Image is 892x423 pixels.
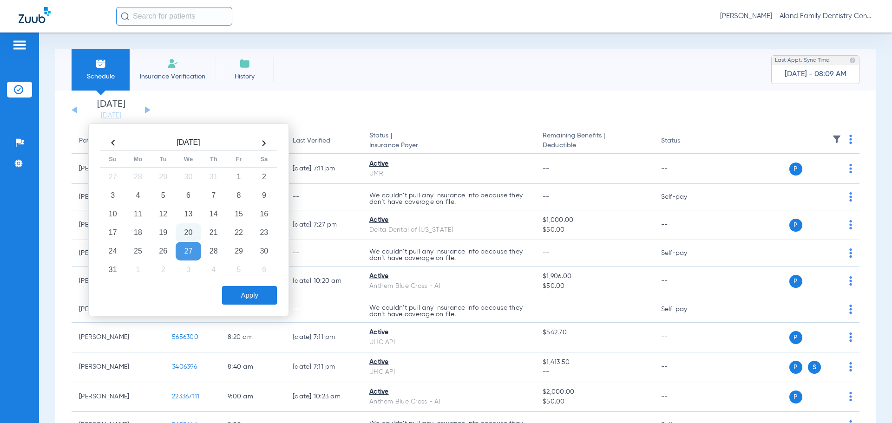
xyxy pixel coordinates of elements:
img: group-dot-blue.svg [849,332,852,342]
td: [DATE] 7:11 PM [285,154,362,184]
span: 3406396 [172,364,197,370]
span: -- [543,306,550,312]
span: -- [543,367,646,377]
img: group-dot-blue.svg [849,164,852,173]
span: $50.00 [543,397,646,407]
div: UHC API [369,367,528,377]
td: [DATE] 10:23 AM [285,382,362,412]
p: We couldn’t pull any insurance info because they don’t have coverage on file. [369,192,528,205]
td: -- [285,296,362,323]
span: -- [543,250,550,256]
span: 5656300 [172,334,198,340]
img: group-dot-blue.svg [849,305,852,314]
img: History [239,58,250,69]
span: P [789,163,802,176]
span: Deductible [543,141,646,150]
div: Patient Name [79,136,157,146]
span: $2,000.00 [543,387,646,397]
img: group-dot-blue.svg [849,135,852,144]
th: Status [654,128,716,154]
span: 223367111 [172,393,199,400]
span: $1,906.00 [543,272,646,281]
td: [DATE] 7:11 PM [285,323,362,352]
span: P [789,390,802,403]
span: S [808,361,821,374]
td: [DATE] 7:11 PM [285,352,362,382]
td: -- [654,382,716,412]
td: 9:00 AM [220,382,285,412]
span: [DATE] - 08:09 AM [785,70,846,79]
div: Last Verified [293,136,330,146]
li: [DATE] [83,100,139,120]
button: Apply [222,286,277,305]
div: Active [369,358,528,367]
span: Insurance Verification [137,72,209,81]
img: filter.svg [832,135,841,144]
th: Status | [362,128,535,154]
td: [DATE] 7:27 PM [285,210,362,240]
input: Search for patients [116,7,232,26]
img: group-dot-blue.svg [849,392,852,401]
td: -- [285,240,362,267]
td: Self-pay [654,240,716,267]
span: P [789,331,802,344]
td: -- [654,210,716,240]
div: Active [369,387,528,397]
span: $50.00 [543,225,646,235]
span: P [789,275,802,288]
img: Schedule [95,58,106,69]
div: UMR [369,169,528,179]
img: Zuub Logo [19,7,51,23]
p: We couldn’t pull any insurance info because they don’t have coverage on file. [369,248,528,261]
th: [DATE] [125,136,251,151]
td: Self-pay [654,296,716,323]
span: $1,000.00 [543,215,646,225]
span: $1,413.50 [543,358,646,367]
span: $542.70 [543,328,646,338]
div: Last Verified [293,136,354,146]
span: P [789,361,802,374]
td: -- [654,323,716,352]
td: Self-pay [654,184,716,210]
img: Manual Insurance Verification [167,58,178,69]
span: Last Appt. Sync Time: [775,56,831,65]
td: -- [654,267,716,296]
img: group-dot-blue.svg [849,276,852,286]
img: Search Icon [121,12,129,20]
span: [PERSON_NAME] - Aland Family Dentistry Continental [720,12,873,21]
td: -- [654,154,716,184]
div: UHC API [369,338,528,347]
span: Insurance Payer [369,141,528,150]
td: [DATE] 10:20 AM [285,267,362,296]
img: hamburger-icon [12,39,27,51]
td: 8:40 AM [220,352,285,382]
img: group-dot-blue.svg [849,220,852,229]
a: [DATE] [83,111,139,120]
span: -- [543,194,550,200]
div: Active [369,328,528,338]
td: [PERSON_NAME] [72,323,164,352]
div: Patient Name [79,136,120,146]
span: $50.00 [543,281,646,291]
span: -- [543,165,550,172]
span: P [789,219,802,232]
span: History [223,72,267,81]
img: group-dot-blue.svg [849,192,852,202]
td: -- [654,352,716,382]
div: Active [369,159,528,169]
div: Anthem Blue Cross - AI [369,281,528,291]
img: group-dot-blue.svg [849,362,852,371]
p: We couldn’t pull any insurance info because they don’t have coverage on file. [369,305,528,318]
span: Schedule [79,72,123,81]
td: -- [285,184,362,210]
td: [PERSON_NAME] [72,352,164,382]
img: group-dot-blue.svg [849,248,852,258]
img: last sync help info [849,57,856,64]
th: Remaining Benefits | [535,128,653,154]
td: [PERSON_NAME] [72,382,164,412]
span: -- [543,338,646,347]
div: Active [369,215,528,225]
td: 8:20 AM [220,323,285,352]
div: Delta Dental of [US_STATE] [369,225,528,235]
div: Active [369,272,528,281]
